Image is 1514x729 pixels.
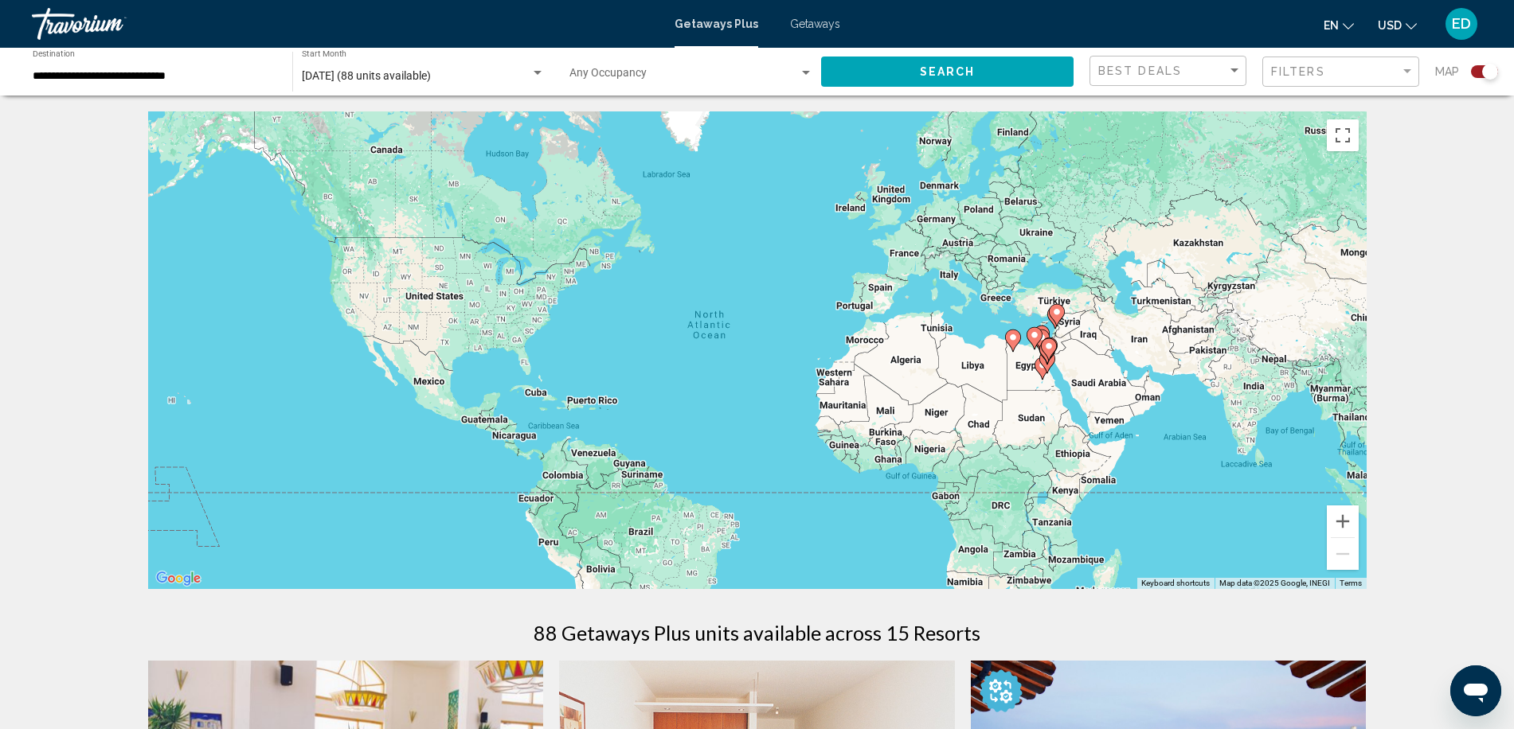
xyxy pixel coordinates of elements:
button: Change currency [1378,14,1417,37]
span: Filters [1271,65,1325,78]
span: Search [920,66,976,79]
span: ED [1452,16,1471,32]
mat-select: Sort by [1098,64,1242,78]
button: Search [821,57,1074,86]
button: Zoom out [1327,538,1359,570]
span: Map data ©2025 Google, INEGI [1219,579,1330,587]
img: Google [152,568,205,589]
a: Travorium [32,8,659,40]
button: Filter [1262,56,1419,88]
button: Zoom in [1327,505,1359,537]
span: en [1324,19,1339,32]
a: Terms [1340,579,1362,587]
h1: 88 Getaways Plus units available across 15 Resorts [534,621,980,645]
a: Getaways [790,18,840,30]
span: [DATE] (88 units available) [302,69,431,82]
a: Open this area in Google Maps (opens a new window) [152,568,205,589]
a: Getaways Plus [675,18,758,30]
button: User Menu [1441,7,1482,41]
button: Change language [1324,14,1354,37]
span: Map [1435,60,1459,83]
iframe: Button to launch messaging window [1450,665,1501,716]
button: Keyboard shortcuts [1141,578,1210,589]
span: Best Deals [1098,64,1182,77]
span: USD [1378,19,1402,32]
button: Toggle fullscreen view [1327,119,1359,151]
